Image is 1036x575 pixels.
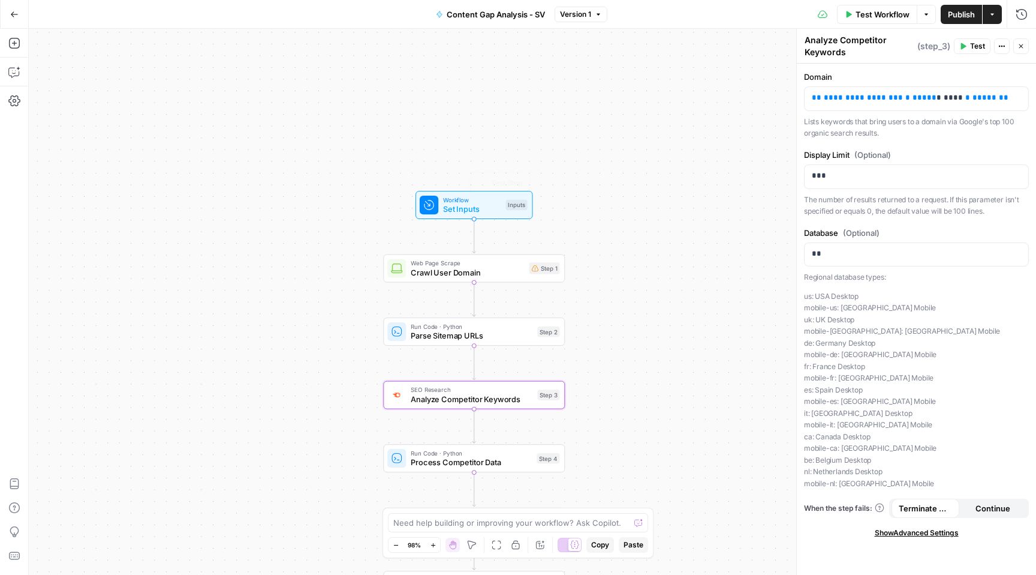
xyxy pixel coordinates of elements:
[804,271,1029,283] p: Regional database types:
[975,502,1010,514] span: Continue
[970,41,985,52] span: Test
[472,536,476,570] g: Edge from step_5 to step_6
[624,540,643,550] span: Paste
[429,5,552,24] button: Content Gap Analysis - SV
[383,508,565,536] div: LLM · GPT-4.1Cluster Keywords into TopicsStep 5
[856,8,909,20] span: Test Workflow
[837,5,917,24] button: Test Workflow
[383,254,565,283] div: Web Page ScrapeCrawl User DomainStep 1
[899,502,952,514] span: Terminate Workflow
[804,503,884,514] a: When the step fails:
[506,200,528,211] div: Inputs
[472,283,476,317] g: Edge from step_1 to step_2
[954,38,990,54] button: Test
[875,528,959,538] span: Show Advanced Settings
[591,540,609,550] span: Copy
[948,8,975,20] span: Publish
[472,346,476,380] g: Edge from step_2 to step_3
[804,194,1029,217] p: The number of results returned to a request. If this parameter isn't specified or equals 0, the d...
[383,318,565,346] div: Run Code · PythonParse Sitemap URLsStep 2
[411,448,532,458] span: Run Code · Python
[383,381,565,409] div: SEO ResearchAnalyze Competitor KeywordsStep 3
[391,390,403,400] img: p4kt2d9mz0di8532fmfgvfq6uqa0
[411,330,532,342] span: Parse Sitemap URLs
[560,9,591,20] span: Version 1
[537,390,559,400] div: Step 3
[941,5,982,24] button: Publish
[854,149,891,161] span: (Optional)
[804,291,1029,490] p: us: USA Desktop mobile-us: [GEOGRAPHIC_DATA] Mobile uk: UK Desktop mobile-[GEOGRAPHIC_DATA]: [GEO...
[472,409,476,444] g: Edge from step_3 to step_4
[843,227,880,239] span: (Optional)
[411,258,525,268] span: Web Page Scrape
[411,393,532,405] span: Analyze Competitor Keywords
[804,227,1029,239] label: Database
[586,537,614,553] button: Copy
[537,327,559,337] div: Step 2
[383,191,565,219] div: WorkflowSet InputsInputsTest Step
[959,499,1027,518] button: Continue
[411,266,525,278] span: Crawl User Domain
[619,537,648,553] button: Paste
[529,262,560,274] div: Step 1
[443,203,501,215] span: Set Inputs
[411,385,532,395] span: SEO Research
[472,472,476,507] g: Edge from step_4 to step_5
[411,457,532,469] span: Process Competitor Data
[555,7,607,22] button: Version 1
[805,34,914,58] textarea: Analyze Competitor Keywords
[383,444,565,472] div: Run Code · PythonProcess Competitor DataStep 4
[443,195,501,205] span: Workflow
[804,116,1029,139] p: Lists keywords that bring users to a domain via Google's top 100 organic search results.
[411,322,532,331] span: Run Code · Python
[447,8,545,20] span: Content Gap Analysis - SV
[804,149,1029,161] label: Display Limit
[408,540,421,550] span: 98%
[804,71,1029,83] label: Domain
[537,453,559,464] div: Step 4
[917,40,950,52] span: ( step_3 )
